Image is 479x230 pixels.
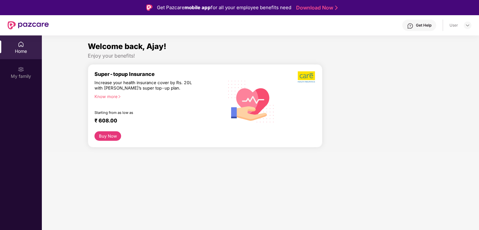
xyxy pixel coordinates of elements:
[298,71,316,83] img: b5dec4f62d2307b9de63beb79f102df3.png
[118,95,121,98] span: right
[94,110,197,115] div: Starting from as low as
[157,4,291,11] div: Get Pazcare for all your employee benefits need
[450,23,458,28] div: User
[88,53,433,59] div: Enjoy your benefits!
[94,94,220,98] div: Know more
[94,80,196,91] div: Increase your health insurance cover by Rs. 20L with [PERSON_NAME]’s super top-up plan.
[18,66,24,72] img: svg+xml;base64,PHN2ZyB3aWR0aD0iMjAiIGhlaWdodD0iMjAiIHZpZXdCb3g9IjAgMCAyMCAyMCIgZmlsbD0ibm9uZSIgeG...
[18,41,24,47] img: svg+xml;base64,PHN2ZyBpZD0iSG9tZSIgeG1sbnM9Imh0dHA6Ly93d3cudzMub3JnLzIwMDAvc3ZnIiB3aWR0aD0iMjAiIG...
[94,117,217,125] div: ₹ 608.00
[416,23,431,28] div: Get Help
[407,23,413,29] img: svg+xml;base64,PHN2ZyBpZD0iSGVscC0zMngzMiIgeG1sbnM9Imh0dHA6Ly93d3cudzMub3JnLzIwMDAvc3ZnIiB3aWR0aD...
[94,71,223,77] div: Super-topup Insurance
[94,131,121,141] button: Buy Now
[335,4,338,11] img: Stroke
[223,73,279,129] img: svg+xml;base64,PHN2ZyB4bWxucz0iaHR0cDovL3d3dy53My5vcmcvMjAwMC9zdmciIHhtbG5zOnhsaW5rPSJodHRwOi8vd3...
[146,4,152,11] img: Logo
[184,4,211,10] strong: mobile app
[465,23,470,28] img: svg+xml;base64,PHN2ZyBpZD0iRHJvcGRvd24tMzJ4MzIiIHhtbG5zPSJodHRwOi8vd3d3LnczLm9yZy8yMDAwL3N2ZyIgd2...
[8,21,49,29] img: New Pazcare Logo
[88,42,166,51] span: Welcome back, Ajay!
[296,4,336,11] a: Download Now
